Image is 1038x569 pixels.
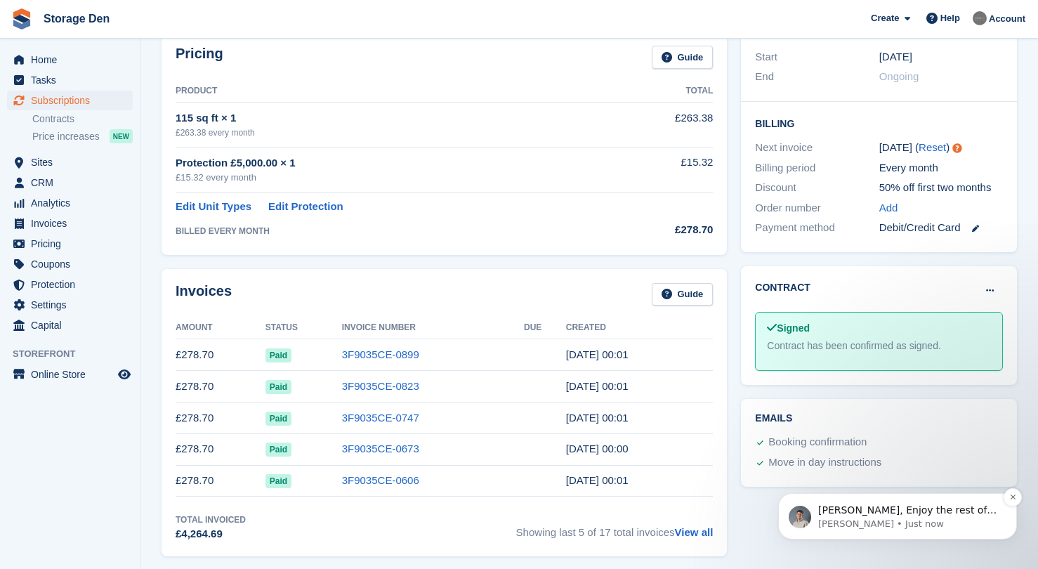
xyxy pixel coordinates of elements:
[31,214,115,233] span: Invoices
[268,199,343,215] a: Edit Protection
[247,83,265,101] button: Dismiss notification
[342,474,419,486] a: 3F9035CE-0606
[675,526,714,538] a: View all
[342,348,419,360] a: 3F9035CE-0899
[7,365,133,384] a: menu
[31,173,115,192] span: CRM
[176,433,265,465] td: £278.70
[879,160,1003,176] div: Every month
[973,11,987,25] img: Brian Barbour
[879,180,1003,196] div: 50% off first two months
[755,69,879,85] div: End
[7,275,133,294] a: menu
[755,280,810,295] h2: Contract
[879,140,1003,156] div: [DATE] ( )
[176,283,232,306] h2: Invoices
[176,199,251,215] a: Edit Unit Types
[614,80,714,103] th: Total
[7,295,133,315] a: menu
[31,365,115,384] span: Online Store
[176,526,246,542] div: £4,264.69
[265,443,291,457] span: Paid
[116,366,133,383] a: Preview store
[7,152,133,172] a: menu
[31,295,115,315] span: Settings
[176,171,614,185] div: £15.32 every month
[176,317,265,339] th: Amount
[342,412,419,424] a: 3F9035CE-0747
[566,443,629,454] time: 2025-05-12 23:00:07 UTC
[265,474,291,488] span: Paid
[755,49,879,65] div: Start
[614,103,714,147] td: £263.38
[757,405,1038,562] iframe: Intercom notifications message
[176,126,614,139] div: £263.38 every month
[879,200,898,216] a: Add
[31,315,115,335] span: Capital
[7,234,133,254] a: menu
[524,317,566,339] th: Due
[755,116,1003,130] h2: Billing
[176,110,614,126] div: 115 sq ft × 1
[21,88,260,134] div: message notification from Bradley, Just now. Cheers Brian, Enjoy the rest of your morning! Bradley
[265,380,291,394] span: Paid
[32,129,133,144] a: Price increases NEW
[516,514,714,542] span: Showing last 5 of 17 total invoices
[31,50,115,70] span: Home
[176,339,265,371] td: £278.70
[879,220,1003,236] div: Debit/Credit Card
[566,412,629,424] time: 2025-06-12 23:01:00 UTC
[755,413,1003,424] h2: Emails
[342,380,419,392] a: 3F9035CE-0823
[7,315,133,335] a: menu
[176,155,614,171] div: Protection £5,000.00 × 1
[566,348,629,360] time: 2025-08-12 23:01:42 UTC
[31,254,115,274] span: Coupons
[755,200,879,216] div: Order number
[32,130,100,143] span: Price increases
[566,474,629,486] time: 2025-04-12 23:01:25 UTC
[265,412,291,426] span: Paid
[652,46,714,69] a: Guide
[755,160,879,176] div: Billing period
[31,91,115,110] span: Subscriptions
[989,12,1025,26] span: Account
[755,180,879,196] div: Discount
[614,147,714,192] td: £15.32
[919,141,946,153] a: Reset
[7,91,133,110] a: menu
[7,50,133,70] a: menu
[176,465,265,497] td: £278.70
[11,8,32,30] img: stora-icon-8386f47178a22dfd0bd8f6a31ec36ba5ce8667c1dd55bd0f319d3a0aa187defe.svg
[176,403,265,434] td: £278.70
[566,380,629,392] time: 2025-07-12 23:01:13 UTC
[342,317,524,339] th: Invoice Number
[176,371,265,403] td: £278.70
[265,317,342,339] th: Status
[32,112,133,126] a: Contracts
[879,49,912,65] time: 2024-04-12 23:00:00 UTC
[755,220,879,236] div: Payment method
[176,514,246,526] div: Total Invoiced
[32,100,54,123] img: Profile image for Bradley
[7,214,133,233] a: menu
[951,142,964,155] div: Tooltip anchor
[31,70,115,90] span: Tasks
[31,152,115,172] span: Sites
[7,254,133,274] a: menu
[7,173,133,192] a: menu
[31,275,115,294] span: Protection
[767,339,991,353] div: Contract has been confirmed as signed.
[871,11,899,25] span: Create
[38,7,115,30] a: Storage Den
[13,347,140,361] span: Storefront
[31,234,115,254] span: Pricing
[566,317,714,339] th: Created
[110,129,133,143] div: NEW
[940,11,960,25] span: Help
[879,70,919,82] span: Ongoing
[7,70,133,90] a: menu
[614,222,714,238] div: £278.70
[265,348,291,362] span: Paid
[176,46,223,69] h2: Pricing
